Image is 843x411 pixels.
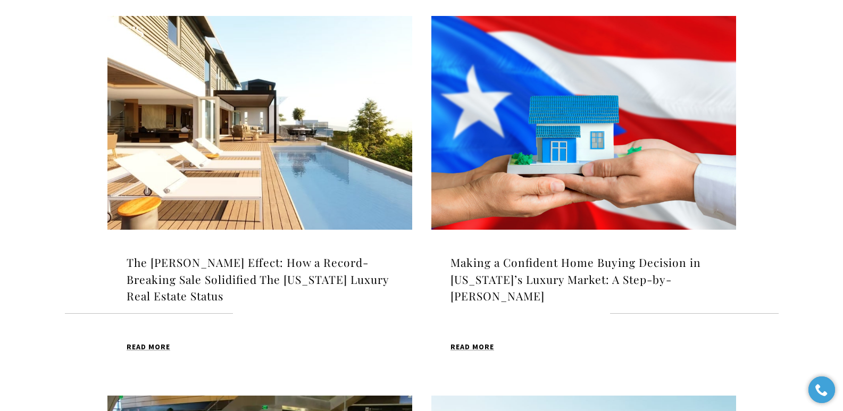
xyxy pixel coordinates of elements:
a: Making a Confident Home Buying Decision in Puerto Rico’s Luxury Market: A Step-by-Step Guide Maki... [431,16,736,378]
h4: The [PERSON_NAME] Effect: How a Record-Breaking Sale Solidified The [US_STATE] Luxury Real Estate... [127,254,393,305]
img: Making a Confident Home Buying Decision in Puerto Rico’s Luxury Market: A Step-by-Step Guide [431,16,736,230]
h4: Making a Confident Home Buying Decision in [US_STATE]’s Luxury Market: A Step-by-[PERSON_NAME] [450,254,717,305]
span: Read MORE [450,343,494,350]
img: The Scheinberg Effect: How a Record-Breaking Sale Solidified The Puerto Rico Luxury Real Estate S... [107,16,412,230]
span: Read MORE [127,343,170,350]
a: The Scheinberg Effect: How a Record-Breaking Sale Solidified The Puerto Rico Luxury Real Estate S... [107,16,412,378]
img: Christie's International Real Estate black text logo [47,26,146,54]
